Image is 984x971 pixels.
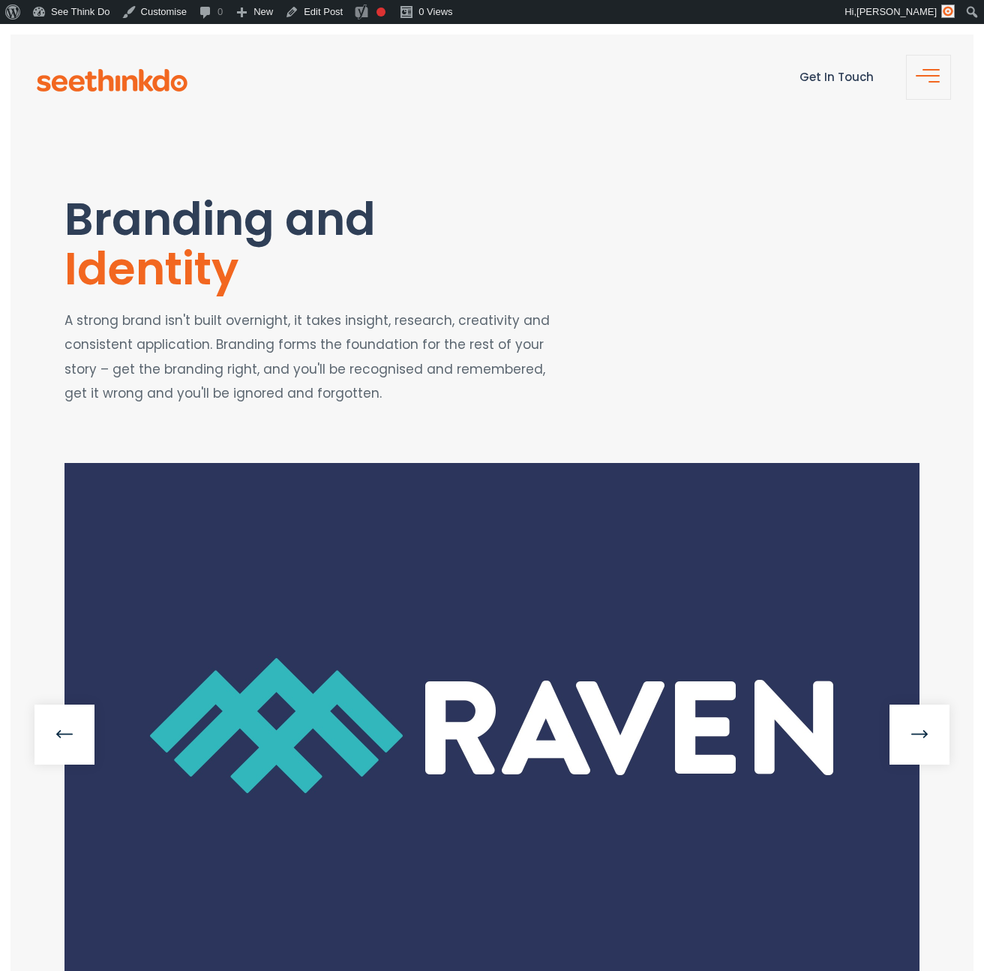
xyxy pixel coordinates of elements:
span: Branding [64,188,274,251]
span: [PERSON_NAME] [856,6,937,17]
h1: Branding and Identity [64,194,554,293]
img: see-think-do-logo.png [37,69,187,92]
p: A strong brand isn't built overnight, it takes insight, research, creativity and consistent appli... [64,308,554,405]
span: Identity [64,237,238,300]
div: Focus keyphrase not set [376,8,385,17]
a: Get In Touch [799,69,874,85]
span: and [285,188,376,251]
